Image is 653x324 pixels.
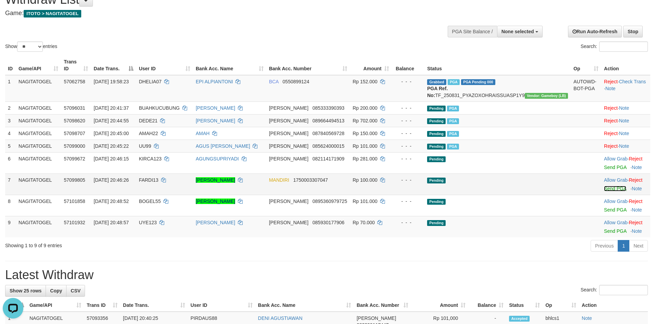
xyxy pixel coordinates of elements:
[136,56,193,75] th: User ID: activate to sort column ascending
[5,114,16,127] td: 3
[448,79,460,85] span: Marked by bhlcs1
[64,118,85,123] span: 57098620
[269,220,309,225] span: [PERSON_NAME]
[427,131,446,137] span: Pending
[27,299,84,312] th: Game/API: activate to sort column ascending
[632,207,642,213] a: Note
[427,118,446,124] span: Pending
[601,114,650,127] td: ·
[139,118,157,123] span: DEDE21
[5,41,57,52] label: Show entries
[543,299,579,312] th: Op: activate to sort column ascending
[601,173,650,195] td: ·
[16,140,61,152] td: NAGITATOGEL
[16,101,61,114] td: NAGITATOGEL
[447,106,459,111] span: Marked by bhlzdy
[623,26,643,37] a: Stop
[16,195,61,216] td: NAGITATOGEL
[64,177,85,183] span: 57099805
[604,177,627,183] a: Allow Grab
[629,156,642,161] a: Reject
[312,131,344,136] span: Copy 087840569728 to clipboard
[312,105,344,111] span: Copy 085333390393 to clipboard
[269,199,309,204] span: [PERSON_NAME]
[468,299,506,312] th: Balance: activate to sort column ascending
[604,220,627,225] a: Allow Grab
[604,228,626,234] a: Send PGA
[427,79,446,85] span: Grabbed
[94,156,129,161] span: [DATE] 20:46:15
[629,199,642,204] a: Reject
[604,118,618,123] a: Reject
[356,315,396,321] span: [PERSON_NAME]
[395,198,422,205] div: - - -
[395,105,422,111] div: - - -
[91,56,136,75] th: Date Trans.: activate to sort column descending
[71,288,81,293] span: CSV
[94,118,129,123] span: [DATE] 20:44:55
[16,216,61,237] td: NAGITATOGEL
[269,143,309,149] span: [PERSON_NAME]
[16,152,61,173] td: NAGITATOGEL
[353,156,377,161] span: Rp 281.000
[196,199,235,204] a: [PERSON_NAME]
[64,131,85,136] span: 57098707
[353,177,377,183] span: Rp 100.000
[269,156,309,161] span: [PERSON_NAME]
[5,127,16,140] td: 4
[501,29,534,34] span: None selected
[618,240,629,252] a: 1
[427,199,446,205] span: Pending
[447,131,459,137] span: Marked by bhlzdy
[16,56,61,75] th: Game/API: activate to sort column ascending
[424,75,571,102] td: TF_250831_PYAZOXOHRAISSUASP1Y9
[64,220,85,225] span: 57101932
[139,105,180,111] span: BUAHKUCUBUNG
[196,220,235,225] a: [PERSON_NAME]
[84,299,120,312] th: Trans ID: activate to sort column ascending
[509,316,530,322] span: Accepted
[94,177,129,183] span: [DATE] 20:46:26
[395,177,422,183] div: - - -
[604,79,618,84] a: Reject
[5,101,16,114] td: 2
[353,79,377,84] span: Rp 152.000
[601,216,650,237] td: ·
[64,199,85,204] span: 57101858
[353,105,377,111] span: Rp 200.000
[427,178,446,183] span: Pending
[461,79,495,85] span: PGA Pending
[424,56,571,75] th: Status
[619,105,629,111] a: Note
[629,220,642,225] a: Reject
[601,101,650,114] td: ·
[139,131,158,136] span: AMAH22
[395,130,422,137] div: - - -
[601,127,650,140] td: ·
[5,239,267,249] div: Showing 1 to 9 of 9 entries
[269,118,309,123] span: [PERSON_NAME]
[601,140,650,152] td: ·
[24,10,81,17] span: ITOTO > NAGITATOGEL
[568,26,622,37] a: Run Auto-Refresh
[139,199,161,204] span: BOGEL55
[16,127,61,140] td: NAGITATOGEL
[604,143,618,149] a: Reject
[427,106,446,111] span: Pending
[5,268,648,282] h1: Latest Withdraw
[448,26,497,37] div: PGA Site Balance /
[604,220,629,225] span: ·
[196,156,239,161] a: AGUNGSUPRIYADI
[350,56,392,75] th: Amount: activate to sort column ascending
[604,131,618,136] a: Reject
[581,285,648,295] label: Search:
[395,117,422,124] div: - - -
[66,285,85,297] a: CSV
[604,165,626,170] a: Send PGA
[395,78,422,85] div: - - -
[5,216,16,237] td: 9
[196,118,235,123] a: [PERSON_NAME]
[64,105,85,111] span: 57096031
[5,56,16,75] th: ID
[632,228,642,234] a: Note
